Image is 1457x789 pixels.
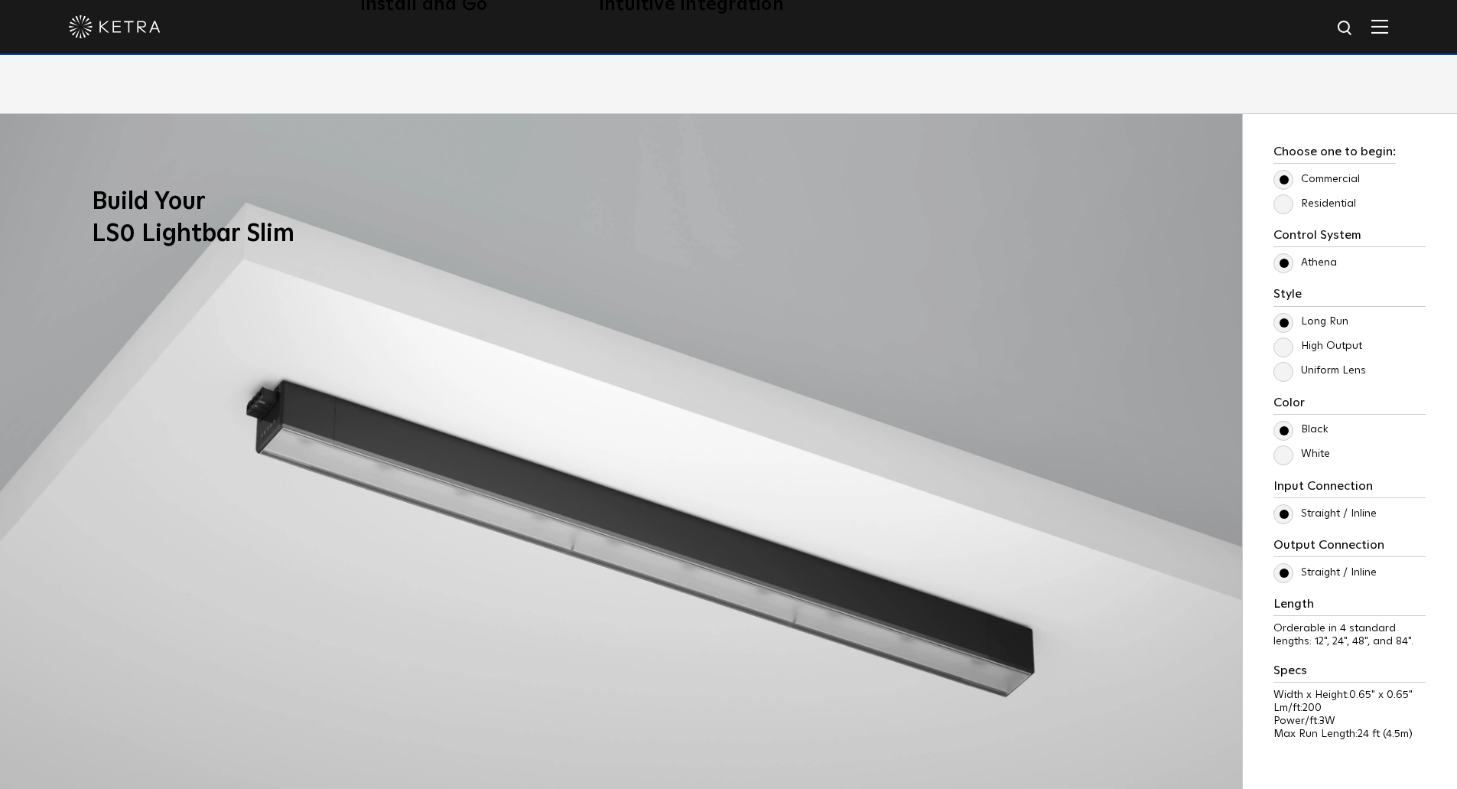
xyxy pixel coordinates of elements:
label: Straight / Inline [1273,507,1377,520]
h3: Output Connection [1273,538,1426,557]
h3: Choose one to begin: [1273,145,1396,164]
span: 24 ft (4.5m) [1358,729,1413,739]
span: Orderable in 4 standard lengths: 12", 24", 48", and 84". [1273,623,1413,647]
h3: Control System [1273,228,1426,247]
p: Lm/ft: [1273,702,1426,715]
img: ketra-logo-2019-white [69,15,161,38]
label: Long Run [1273,315,1348,328]
span: 200 [1303,703,1322,713]
h3: Specs [1273,663,1426,683]
span: 0.65" x 0.65" [1349,690,1413,700]
img: search icon [1336,19,1355,38]
label: Residential [1273,197,1356,210]
p: Width x Height: [1273,689,1426,702]
label: Athena [1273,256,1337,269]
img: Hamburger%20Nav.svg [1371,19,1388,34]
label: Black [1273,423,1329,436]
h3: Style [1273,287,1426,306]
span: 3W [1319,716,1335,726]
label: Uniform Lens [1273,364,1366,377]
label: White [1273,448,1330,461]
p: Max Run Length: [1273,728,1426,741]
label: High Output [1273,340,1362,353]
h3: Length [1273,597,1426,616]
label: Commercial [1273,173,1360,186]
p: Power/ft: [1273,715,1426,728]
h3: Input Connection [1273,479,1426,498]
h3: Color [1273,396,1426,415]
label: Straight / Inline [1273,566,1377,579]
